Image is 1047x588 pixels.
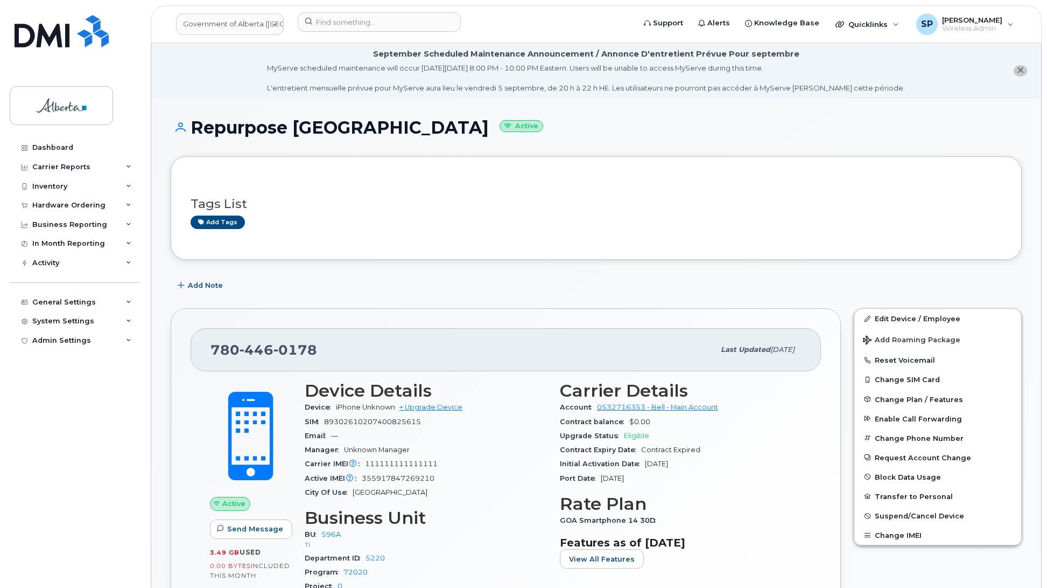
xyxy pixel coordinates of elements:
[560,474,601,482] span: Port Date
[1014,65,1027,77] button: close notification
[171,276,232,295] button: Add Note
[305,554,366,562] span: Department ID
[210,342,317,358] span: 780
[305,530,321,538] span: BU
[171,118,1022,137] h1: Repurpose [GEOGRAPHIC_DATA]
[305,474,362,482] span: Active IMEI
[305,381,547,400] h3: Device Details
[240,548,261,556] span: used
[560,432,624,440] span: Upgrade Status
[854,428,1021,448] button: Change Phone Number
[240,342,273,358] span: 446
[560,381,802,400] h3: Carrier Details
[344,446,410,454] span: Unknown Manager
[770,345,795,354] span: [DATE]
[875,414,962,423] span: Enable Call Forwarding
[875,395,963,403] span: Change Plan / Features
[188,280,223,290] span: Add Note
[222,499,245,509] span: Active
[601,474,624,482] span: [DATE]
[854,409,1021,428] button: Enable Call Forwarding
[641,446,700,454] span: Contract Expired
[305,403,336,411] span: Device
[560,494,802,514] h3: Rate Plan
[645,460,668,468] span: [DATE]
[854,370,1021,389] button: Change SIM Card
[560,460,645,468] span: Initial Activation Date
[191,197,1002,211] h3: Tags List
[560,418,629,426] span: Contract balance
[721,345,770,354] span: Last updated
[597,403,718,411] a: 0532716353 - Bell - Main Account
[560,516,661,524] span: GOA Smartphone 14 30D
[560,403,597,411] span: Account
[854,467,1021,487] button: Block Data Usage
[343,568,368,576] a: 72020
[324,418,421,426] span: 89302610207400825615
[321,530,341,538] a: 596A
[267,63,905,93] div: MyServe scheduled maintenance will occur [DATE][DATE] 8:00 PM - 10:00 PM Eastern. Users will be u...
[362,474,434,482] span: 355917847269210
[210,520,292,539] button: Send Message
[305,508,547,528] h3: Business Unit
[353,488,427,496] span: [GEOGRAPHIC_DATA]
[305,460,365,468] span: Carrier IMEI
[854,350,1021,370] button: Reset Voicemail
[373,49,799,60] div: September Scheduled Maintenance Announcement / Annonce D'entretient Prévue Pour septembre
[560,536,802,549] h3: Features as of [DATE]
[569,554,635,564] span: View All Features
[875,512,964,520] span: Suspend/Cancel Device
[854,448,1021,467] button: Request Account Change
[273,342,317,358] span: 0178
[365,460,438,468] span: 111111111111111
[210,562,251,570] span: 0.00 Bytes
[305,488,353,496] span: City Of Use
[210,549,240,556] span: 3.49 GB
[305,418,324,426] span: SIM
[331,432,338,440] span: —
[305,446,344,454] span: Manager
[854,328,1021,350] button: Add Roaming Package
[191,216,245,229] a: Add tags
[560,549,644,569] button: View All Features
[629,418,650,426] span: $0.00
[863,336,960,346] span: Add Roaming Package
[399,403,462,411] a: + Upgrade Device
[854,309,1021,328] a: Edit Device / Employee
[305,540,547,549] p: TI
[305,568,343,576] span: Program
[854,525,1021,545] button: Change IMEI
[854,390,1021,409] button: Change Plan / Features
[227,524,283,534] span: Send Message
[500,120,543,133] small: Active
[854,506,1021,525] button: Suspend/Cancel Device
[624,432,649,440] span: Eligible
[854,487,1021,506] button: Transfer to Personal
[560,446,641,454] span: Contract Expiry Date
[336,403,395,411] span: iPhone Unknown
[366,554,385,562] a: 5220
[305,432,331,440] span: Email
